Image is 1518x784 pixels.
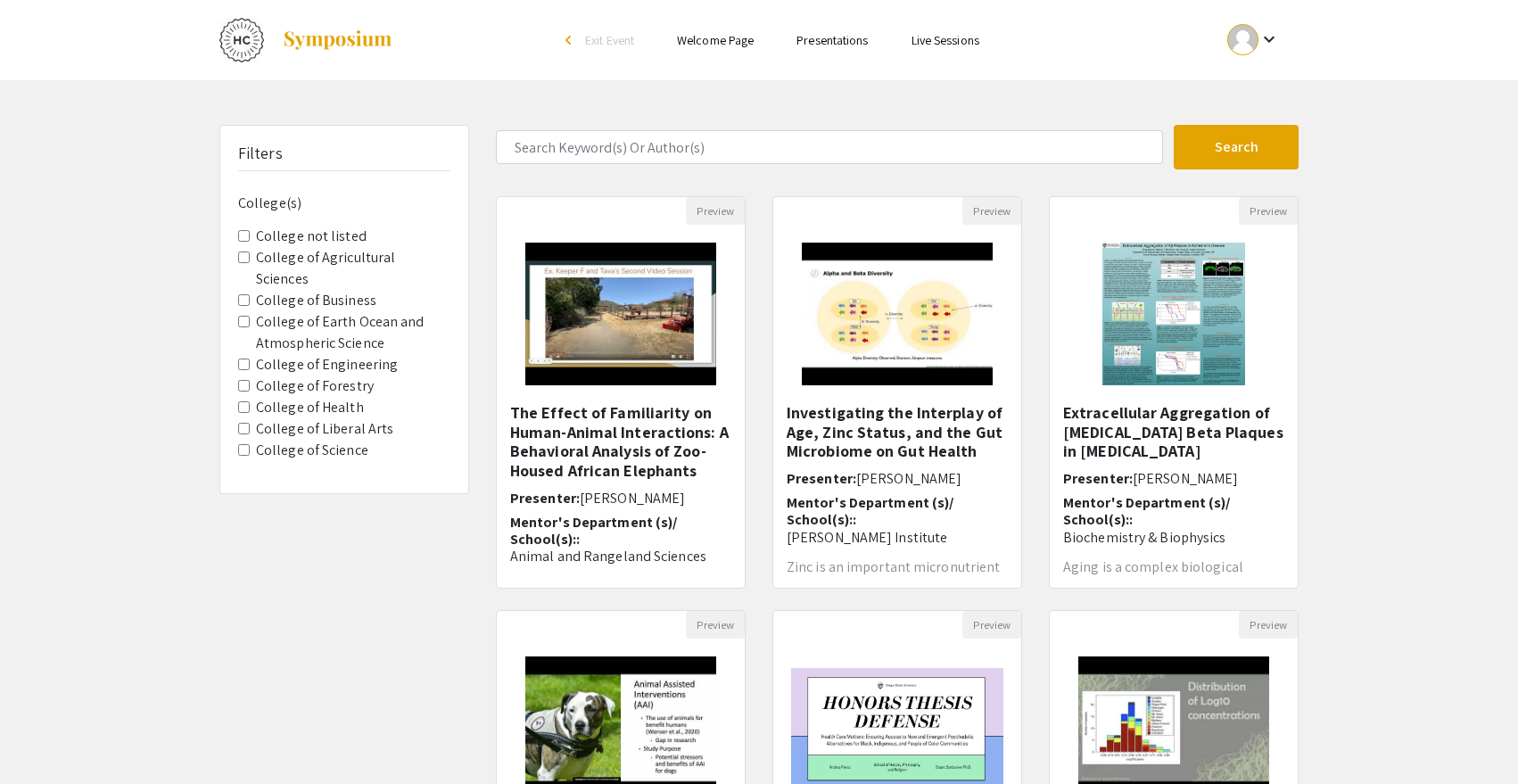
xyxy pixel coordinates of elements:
div: Open Presentation <p><span style="background-color: transparent; color: rgb(0, 0, 0);">The Effect... [496,196,746,589]
p: [PERSON_NAME] Institute [787,529,1008,546]
img: <p><span style="background-color: transparent; color: rgb(0, 0, 0);">The Effect of Familiarity on... [507,225,733,403]
span: Mentor's Department (s)/ School(s):: [1063,493,1230,529]
img: <p>Investigating the Interplay of Age, Zinc Status, and the Gut Microbiome on Gut Health</p> [784,225,1010,403]
div: Open Presentation <p>Extracellular Aggregation of Amyloid Beta Plaques in Alzheimer's Disease</p> [1049,196,1299,589]
button: Preview [962,197,1021,225]
label: College of Earth Ocean and Atmospheric Science [256,311,450,354]
label: College of Engineering [256,354,398,375]
iframe: Chat [13,704,76,771]
span: Zinc is an important micronutrient involved in many cellular processes, including those part of i... [787,557,1000,619]
button: Expand account dropdown [1209,20,1299,60]
h5: Filters [238,144,283,163]
input: Search Keyword(s) Or Author(s) [496,130,1163,164]
label: College of Health [256,397,364,418]
mat-icon: Expand account dropdown [1258,29,1280,50]
h6: Presenter: [1063,470,1284,487]
h5: The Effect of Familiarity on Human-Animal Interactions: A Behavioral Analysis of Zoo-Housed Afric... [510,403,731,480]
a: Presentations [796,32,868,48]
button: Preview [962,611,1021,639]
label: College of Agricultural Sciences [256,247,450,290]
label: College of Science [256,440,368,461]
div: Open Presentation <p>Investigating the Interplay of Age, Zinc Status, and the Gut Microbiome on G... [772,196,1022,589]
button: Preview [1239,197,1298,225]
span: Mentor's Department (s)/ School(s):: [510,513,677,549]
button: Search [1174,125,1299,169]
a: Live Sessions [912,32,979,48]
h6: Presenter: [510,490,731,507]
span: [PERSON_NAME] [856,469,961,488]
img: HC Thesis Research Fair 2024 [219,18,264,62]
span: [PERSON_NAME] [580,489,685,508]
span: Exit Event [585,32,634,48]
label: College not listed [256,226,367,247]
a: HC Thesis Research Fair 2024 [219,18,393,62]
h6: Presenter: [787,470,1008,487]
label: College of Liberal Arts [256,418,393,440]
h6: College(s) [238,194,450,211]
button: Preview [1239,611,1298,639]
p: Biochemistry & Biophysics [1063,529,1284,546]
img: Symposium by ForagerOne [282,29,393,51]
span: Mentor's Department (s)/ School(s):: [787,493,953,529]
a: Welcome Page [677,32,754,48]
button: Preview [686,197,745,225]
div: arrow_back_ios [565,35,576,45]
label: College of Forestry [256,375,374,397]
span: [PERSON_NAME] [1133,469,1238,488]
h5: Investigating the Interplay of Age, Zinc Status, and the Gut Microbiome on Gut Health [787,403,1008,461]
span: Aging is a complex biological process associated with the accumulation of cellular damage and dys... [1063,557,1266,619]
p: Animal and Rangeland Sciences [510,548,731,565]
img: <p>Extracellular Aggregation of Amyloid Beta Plaques in Alzheimer's Disease</p> [1085,225,1263,403]
button: Preview [686,611,745,639]
h5: Extracellular Aggregation of [MEDICAL_DATA] Beta Plaques in [MEDICAL_DATA] [1063,403,1284,461]
label: College of Business [256,290,376,311]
